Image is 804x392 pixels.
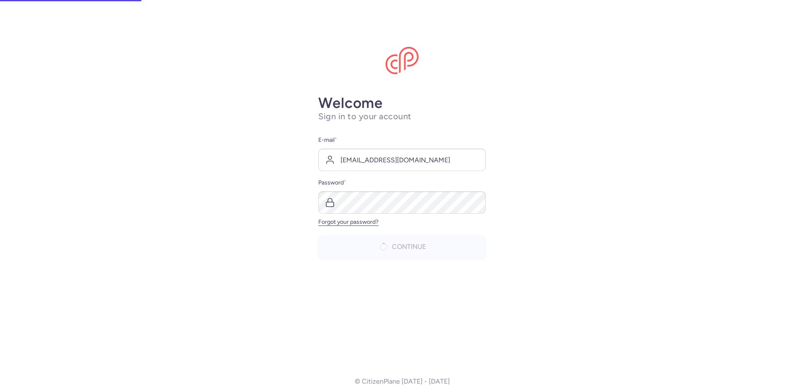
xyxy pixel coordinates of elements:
[318,111,486,122] h1: Sign in to your account
[318,149,486,171] input: user@example.com
[385,47,419,74] img: CitizenPlane logo
[318,94,383,112] strong: Welcome
[318,236,486,258] button: Continue
[355,378,450,385] p: © CitizenPlane [DATE] - [DATE]
[318,218,379,225] a: Forgot your password?
[318,135,486,145] label: E-mail
[392,243,426,251] span: Continue
[318,178,486,188] label: Password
